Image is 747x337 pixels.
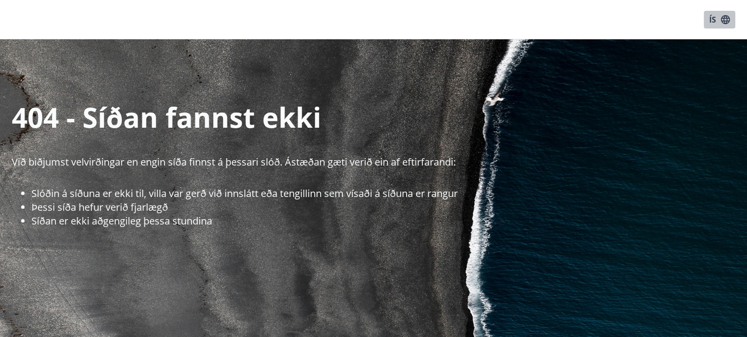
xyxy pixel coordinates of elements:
li: Síðan er ekki aðgengileg þessa stundina [31,214,747,228]
p: 404 - Síðan fannst ekki [12,98,747,136]
li: Slóðin á síðuna er ekki til, villa var gerð við innslátt eða tengillinn sem vísaði á síðuna er ra... [31,187,747,200]
li: Þessi síða hefur verið fjarlægð [31,200,747,214]
button: ÍS [704,11,735,28]
p: Við biðjumst velvirðingar en engin síða finnst á þessari slóð. Ástæðan gæti verið ein af eftirfar... [12,155,747,169]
